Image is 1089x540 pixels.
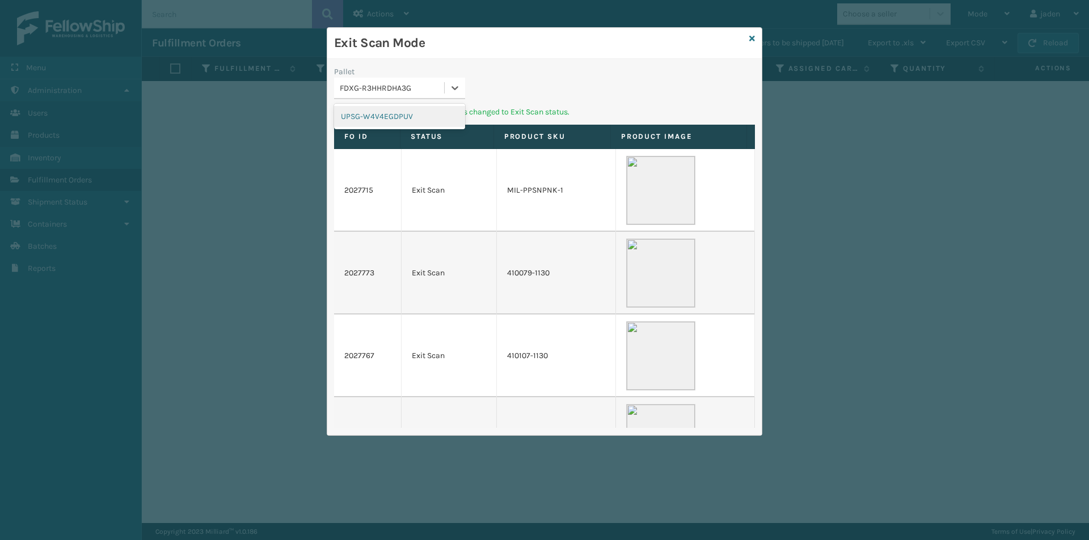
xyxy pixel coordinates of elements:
a: 2027767 [344,350,374,362]
td: Exit Scan [402,149,497,232]
p: Pallet scanned and Fulfillment Orders changed to Exit Scan status. [334,106,755,118]
img: 51104088640_40f294f443_o-scaled-700x700.jpg [626,404,695,473]
img: 51104088640_40f294f443_o-scaled-700x700.jpg [626,239,695,308]
img: 51104088640_40f294f443_o-scaled-700x700.jpg [626,156,695,225]
img: 51104088640_40f294f443_o-scaled-700x700.jpg [626,321,695,390]
td: Exit Scan [402,397,497,480]
a: 2027773 [344,267,374,279]
div: FDXG-R3HHRDHA3G [340,82,445,94]
label: Product SKU [504,131,600,142]
label: Pallet [334,66,354,78]
td: 410079-1130 [497,232,616,314]
td: Exit Scan [402,314,497,397]
td: MIL-PPSNPNK-1 [497,149,616,232]
label: Product Image [621,131,736,142]
a: 2027715 [344,185,373,196]
label: FO ID [344,131,390,142]
td: Exit Scan [402,232,497,314]
td: 410107-1130 [497,314,616,397]
h3: Exit Scan Mode [334,35,745,52]
div: UPSG-W4V4EGDPUV [334,106,465,127]
td: MIL-BBA-MGC [497,397,616,480]
label: Status [411,131,483,142]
